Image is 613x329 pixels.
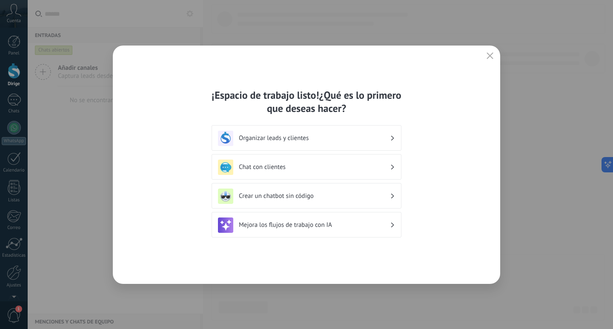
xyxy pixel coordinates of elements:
font: Mejora los flujos de trabajo con IA [239,221,332,229]
font: Organizar leads y clientes [239,134,309,142]
font: Chat con clientes [239,163,286,171]
font: ¡Espacio de trabajo listo! [212,89,319,102]
font: ¿Qué es lo primero que deseas hacer? [267,89,401,115]
font: Crear un chatbot sin código [239,192,314,200]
